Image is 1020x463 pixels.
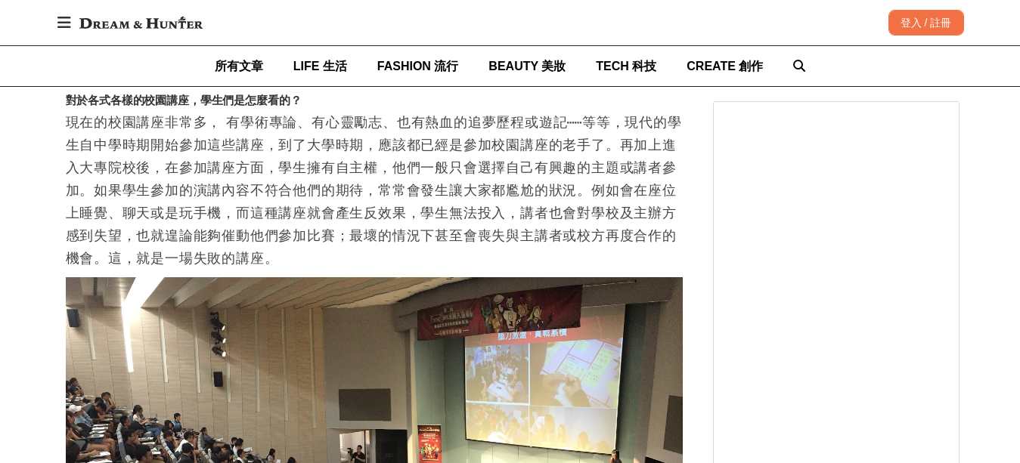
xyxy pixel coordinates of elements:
[72,9,210,36] img: Dream & Hunter
[293,46,347,86] a: LIFE 生活
[488,60,566,73] span: BEAUTY 美妝
[66,94,683,107] h4: 對於各式各樣的校園講座，學生們是怎麼看的？
[66,111,683,270] p: 現在的校園講座非常多， 有學術專論、有心靈勵志、也有熱血的追夢歷程或遊記⋯⋯等等，現代的學生自中學時期開始參加這些講座，到了大學時期，應該都已經是參加校園講座的老手了。再加上進入大專院校後，在參...
[888,10,964,35] div: 登入 / 註冊
[215,46,263,86] a: 所有文章
[215,60,263,73] span: 所有文章
[377,60,459,73] span: FASHION 流行
[488,46,566,86] a: BEAUTY 美妝
[687,60,763,73] span: CREATE 創作
[293,60,347,73] span: LIFE 生活
[596,60,656,73] span: TECH 科技
[687,46,763,86] a: CREATE 創作
[596,46,656,86] a: TECH 科技
[377,46,459,86] a: FASHION 流行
